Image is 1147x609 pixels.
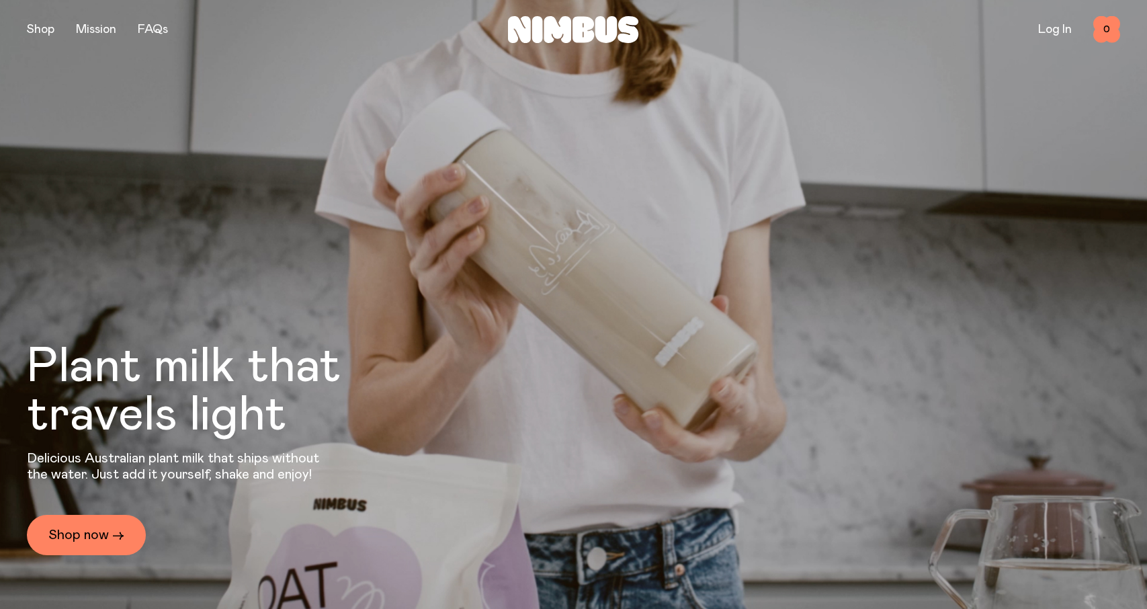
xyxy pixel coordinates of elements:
button: 0 [1093,16,1120,43]
a: Mission [76,24,116,36]
p: Delicious Australian plant milk that ships without the water. Just add it yourself, shake and enjoy! [27,450,328,483]
a: Log In [1038,24,1072,36]
a: Shop now → [27,515,146,555]
a: FAQs [138,24,168,36]
h1: Plant milk that travels light [27,343,414,440]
